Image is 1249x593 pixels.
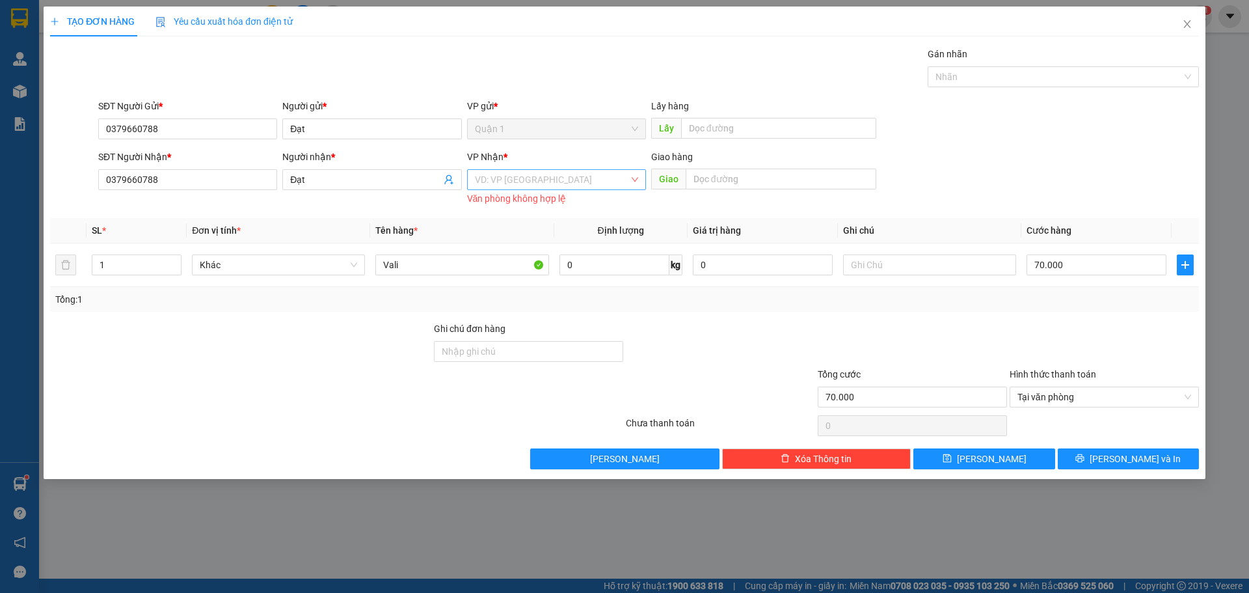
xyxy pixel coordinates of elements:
[651,152,693,162] span: Giao hàng
[444,174,454,185] span: user-add
[200,255,357,275] span: Khác
[928,49,967,59] label: Gán nhãn
[434,324,505,334] label: Ghi chú đơn hàng
[913,448,1054,469] button: save[PERSON_NAME]
[681,118,876,139] input: Dọc đường
[1058,448,1199,469] button: printer[PERSON_NAME] và In
[818,369,861,379] span: Tổng cước
[795,452,852,466] span: Xóa Thông tin
[1090,452,1181,466] span: [PERSON_NAME] và In
[475,119,638,139] span: Quận 1
[7,7,52,52] img: logo.jpg
[590,452,660,466] span: [PERSON_NAME]
[1027,225,1071,236] span: Cước hàng
[98,150,277,164] div: SĐT Người Nhận
[55,292,482,307] div: Tổng: 1
[50,17,59,26] span: plus
[1017,387,1191,407] span: Tại văn phòng
[1075,454,1084,464] span: printer
[192,225,241,236] span: Đơn vị tính
[838,218,1021,243] th: Ghi chú
[1177,255,1194,275] button: plus
[55,255,76,275] button: delete
[7,7,189,31] li: Bình Minh Tải
[92,225,102,236] span: SL
[651,118,681,139] span: Lấy
[90,55,173,98] li: VP [GEOGRAPHIC_DATA]
[843,255,1016,275] input: Ghi Chú
[155,17,166,27] img: icon
[1177,260,1193,270] span: plus
[467,152,504,162] span: VP Nhận
[693,225,741,236] span: Giá trị hàng
[155,16,293,27] span: Yêu cầu xuất hóa đơn điện tử
[957,452,1027,466] span: [PERSON_NAME]
[651,169,686,189] span: Giao
[530,448,719,469] button: [PERSON_NAME]
[1169,7,1205,43] button: Close
[686,169,876,189] input: Dọc đường
[50,16,135,27] span: TẠO ĐƠN HÀNG
[467,191,646,206] div: Văn phòng không hợp lệ
[282,99,461,113] div: Người gửi
[375,225,418,236] span: Tên hàng
[7,55,90,98] li: VP [GEOGRAPHIC_DATA]
[598,225,644,236] span: Định lượng
[98,99,277,113] div: SĐT Người Gửi
[722,448,911,469] button: deleteXóa Thông tin
[467,99,646,113] div: VP gửi
[1182,19,1192,29] span: close
[781,454,790,464] span: delete
[693,255,833,275] input: 0
[282,150,461,164] div: Người nhận
[669,255,682,275] span: kg
[624,416,816,439] div: Chưa thanh toán
[943,454,952,464] span: save
[434,341,623,362] input: Ghi chú đơn hàng
[651,101,689,111] span: Lấy hàng
[1010,369,1096,379] label: Hình thức thanh toán
[375,255,548,275] input: VD: Bàn, Ghế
